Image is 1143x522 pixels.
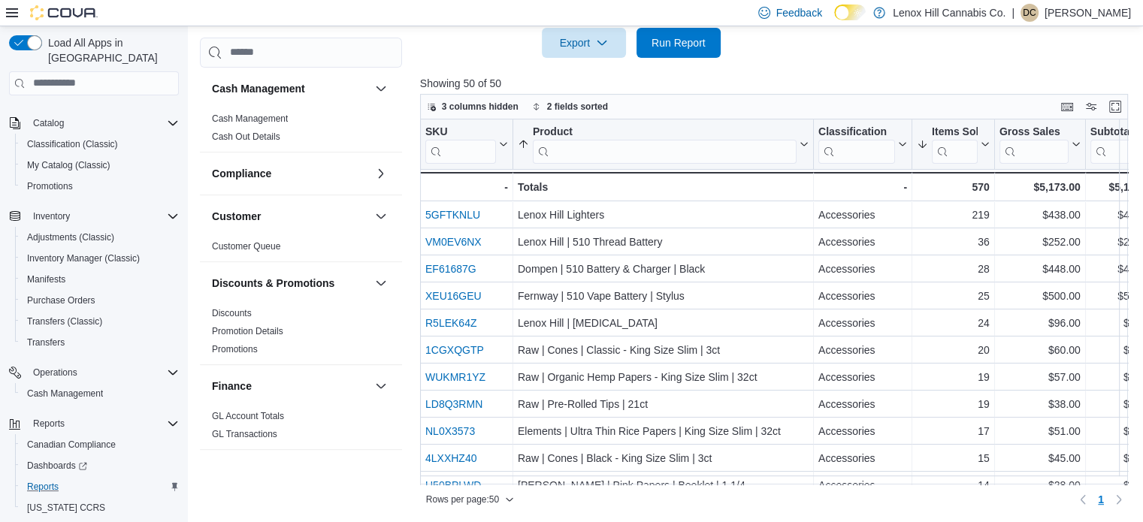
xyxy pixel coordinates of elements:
[212,343,258,355] span: Promotions
[30,5,98,20] img: Cova
[917,368,990,386] div: 19
[425,479,481,491] a: U50BPLWD
[818,368,907,386] div: Accessories
[425,236,482,248] a: VM0EV6NX
[425,178,508,196] div: -
[1074,487,1128,511] nav: Pagination for preceding grid
[818,476,907,494] div: Accessories
[27,252,140,264] span: Inventory Manager (Classic)
[21,135,179,153] span: Classification (Classic)
[818,125,907,163] button: Classification
[518,368,809,386] div: Raw | Organic Hemp Papers - King Size Slim | 32ct
[15,497,185,518] button: [US_STATE] CCRS
[518,422,809,440] div: Elements | Ultra Thin Rice Papers | King Size Slim | 32ct
[3,113,185,134] button: Catalog
[21,333,71,352] a: Transfers
[15,455,185,476] a: Dashboards
[15,332,185,353] button: Transfers
[21,291,179,309] span: Purchase Orders
[212,209,369,224] button: Customer
[818,260,907,278] div: Accessories
[426,493,499,505] span: Rows per page : 50
[212,166,271,181] h3: Compliance
[27,231,114,243] span: Adjustments (Classic)
[518,341,809,359] div: Raw | Cones | Classic - King Size Slim | 3ct
[21,177,79,195] a: Promotions
[21,312,108,330] a: Transfers (Classic)
[425,125,496,163] div: SKU URL
[999,422,1081,440] div: $51.00
[27,159,110,171] span: My Catalog (Classic)
[917,395,990,413] div: 19
[21,333,179,352] span: Transfers
[1023,4,1036,22] span: DC
[27,460,87,472] span: Dashboards
[27,415,179,433] span: Reports
[27,114,70,132] button: Catalog
[1074,490,1092,508] button: Previous page
[652,35,706,50] span: Run Report
[21,436,179,454] span: Canadian Compliance
[917,422,990,440] div: 17
[932,125,978,139] div: Items Sold
[818,395,907,413] div: Accessories
[518,125,809,163] button: Product
[917,178,990,196] div: 570
[1092,487,1110,511] ul: Pagination for preceding grid
[518,449,809,467] div: Raw | Cones | Black - King Size Slim | 3ct
[637,28,721,58] button: Run Report
[999,395,1081,413] div: $38.00
[917,314,990,332] div: 24
[21,156,179,174] span: My Catalog (Classic)
[200,304,402,364] div: Discounts & Promotions
[212,131,280,142] a: Cash Out Details
[818,125,895,163] div: Classification
[27,364,83,382] button: Operations
[932,125,978,163] div: Items Sold
[27,336,65,349] span: Transfers
[21,385,109,403] a: Cash Management
[425,125,496,139] div: SKU
[212,209,261,224] h3: Customer
[212,81,305,96] h3: Cash Management
[818,449,907,467] div: Accessories
[21,270,71,288] a: Manifests
[15,176,185,197] button: Promotions
[917,449,990,467] div: 15
[1082,98,1100,116] button: Display options
[212,379,252,394] h3: Finance
[420,76,1135,91] p: Showing 50 of 50
[818,125,895,139] div: Classification
[999,314,1081,332] div: $96.00
[21,478,179,496] span: Reports
[212,344,258,355] a: Promotions
[33,117,64,129] span: Catalog
[27,388,103,400] span: Cash Management
[818,422,907,440] div: Accessories
[21,228,120,246] a: Adjustments (Classic)
[3,413,185,434] button: Reports
[21,312,179,330] span: Transfers (Classic)
[372,207,390,225] button: Customer
[425,263,476,275] a: EF61687G
[15,269,185,290] button: Manifests
[518,395,809,413] div: Raw | Pre-Rolled Tips | 21ct
[425,317,476,329] a: R5LEK64Z
[818,314,907,332] div: Accessories
[425,344,484,356] a: 1CGXQGTP
[27,364,179,382] span: Operations
[33,367,77,379] span: Operations
[999,368,1081,386] div: $57.00
[15,290,185,311] button: Purchase Orders
[21,457,179,475] span: Dashboards
[518,233,809,251] div: Lenox Hill | 510 Thread Battery
[21,228,179,246] span: Adjustments (Classic)
[27,114,179,132] span: Catalog
[27,439,116,451] span: Canadian Compliance
[212,326,283,336] a: Promotion Details
[212,241,280,252] a: Customer Queue
[15,134,185,155] button: Classification (Classic)
[917,206,990,224] div: 219
[372,377,390,395] button: Finance
[21,385,179,403] span: Cash Management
